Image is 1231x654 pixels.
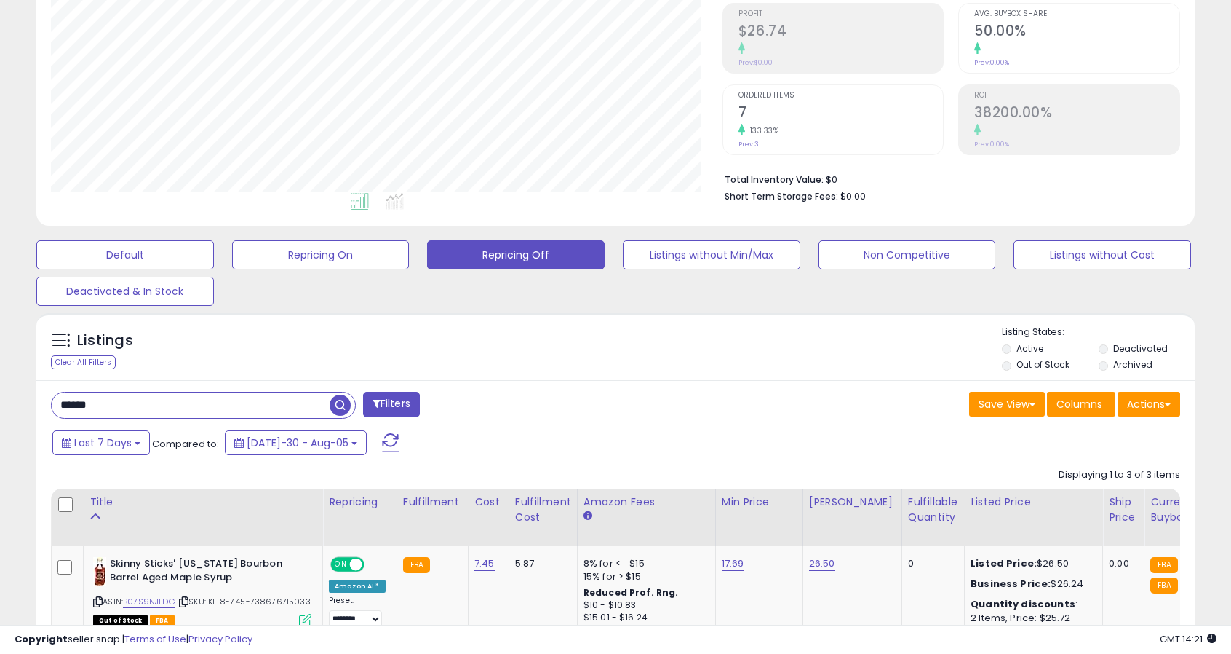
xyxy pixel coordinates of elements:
b: Reduced Prof. Rng. [583,586,679,599]
div: [PERSON_NAME] [809,495,896,510]
b: Short Term Storage Fees: [725,190,838,202]
button: Last 7 Days [52,430,150,455]
span: OFF [362,559,386,571]
a: 7.45 [474,556,495,571]
a: 17.69 [722,556,744,571]
div: Fulfillable Quantity [908,495,958,525]
div: Min Price [722,495,797,510]
div: Ship Price [1109,495,1138,525]
div: Cost [474,495,503,510]
h2: 38200.00% [974,104,1179,124]
small: FBA [1150,557,1177,573]
div: Displaying 1 to 3 of 3 items [1059,468,1180,482]
span: 2025-08-13 14:21 GMT [1160,632,1216,646]
strong: Copyright [15,632,68,646]
span: ON [332,559,350,571]
a: 26.50 [809,556,835,571]
div: Repricing [329,495,391,510]
small: FBA [1150,578,1177,594]
h2: 50.00% [974,23,1179,42]
button: Repricing Off [427,240,605,269]
a: B07S9NJLDG [123,596,175,608]
button: Filters [363,392,420,417]
span: Ordered Items [738,92,944,100]
span: Profit [738,10,944,18]
div: Clear All Filters [51,355,116,369]
button: Deactivated & In Stock [36,277,214,306]
button: Default [36,240,214,269]
a: Terms of Use [124,632,186,646]
label: Out of Stock [1016,358,1069,371]
span: Last 7 Days [74,436,132,450]
button: Listings without Min/Max [623,240,800,269]
span: [DATE]-30 - Aug-05 [247,436,348,450]
span: | SKU: KE18-7.45-738676715033 [177,596,311,607]
button: Listings without Cost [1013,240,1191,269]
a: Privacy Policy [188,632,252,646]
b: Quantity discounts [971,597,1075,611]
div: Fulfillment [403,495,462,510]
p: Listing States: [1002,326,1194,339]
span: ROI [974,92,1179,100]
img: 41jAChj4AEL._SL40_.jpg [93,557,106,586]
div: Fulfillment Cost [515,495,571,525]
div: seller snap | | [15,633,252,647]
span: Columns [1056,397,1102,411]
span: Avg. Buybox Share [974,10,1179,18]
div: : [971,598,1091,611]
div: Amazon Fees [583,495,709,510]
h5: Listings [77,331,133,351]
div: Preset: [329,596,386,629]
div: ASIN: [93,557,311,625]
div: 0.00 [1109,557,1133,570]
div: Listed Price [971,495,1096,510]
label: Deactivated [1113,342,1168,355]
small: Amazon Fees. [583,510,592,523]
button: Repricing On [232,240,410,269]
div: 5.87 [515,557,566,570]
small: Prev: 3 [738,140,759,149]
label: Active [1016,342,1043,355]
span: $0.00 [840,189,866,203]
small: FBA [403,557,430,573]
b: Skinny Sticks' [US_STATE] Bourbon Barrel Aged Maple Syrup [110,557,287,588]
div: $26.24 [971,578,1091,591]
small: Prev: 0.00% [974,58,1009,67]
h2: 7 [738,104,944,124]
li: $0 [725,170,1169,187]
div: 0 [908,557,953,570]
small: Prev: 0.00% [974,140,1009,149]
div: 15% for > $15 [583,570,704,583]
button: Save View [969,392,1045,417]
div: $26.50 [971,557,1091,570]
button: [DATE]-30 - Aug-05 [225,430,367,455]
label: Archived [1113,358,1152,371]
b: Business Price: [971,577,1051,591]
span: Compared to: [152,437,219,451]
div: Current Buybox Price [1150,495,1225,525]
div: 8% for <= $15 [583,557,704,570]
button: Actions [1118,392,1180,417]
b: Total Inventory Value: [725,173,824,186]
div: $10 - $10.83 [583,599,704,612]
button: Columns [1047,392,1115,417]
h2: $26.74 [738,23,944,42]
div: Amazon AI * [329,580,386,593]
small: Prev: $0.00 [738,58,773,67]
button: Non Competitive [818,240,996,269]
div: Title [89,495,316,510]
small: 133.33% [745,125,779,136]
b: Listed Price: [971,556,1037,570]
